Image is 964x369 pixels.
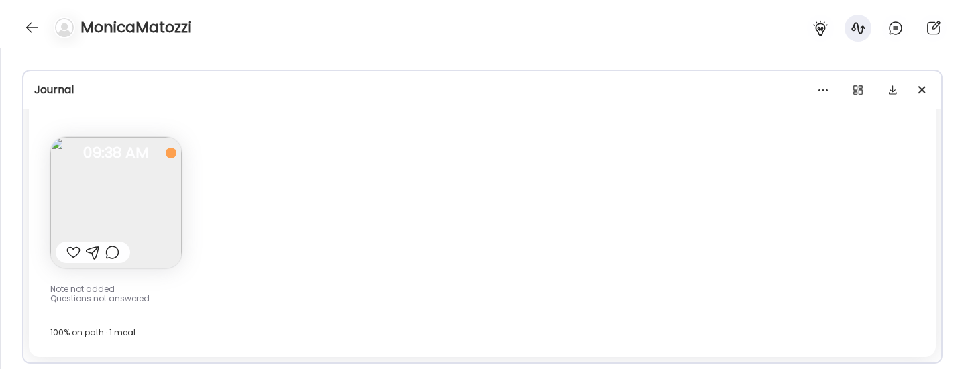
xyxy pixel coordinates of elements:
[55,18,74,37] img: bg-avatar-default.svg
[81,17,191,38] h4: MonicaMatozzi
[50,283,115,295] span: Note not added
[50,325,914,341] div: 100% on path · 1 meal
[34,82,930,98] div: Journal
[50,293,150,304] span: Questions not answered
[50,147,182,159] span: 09:38 AM
[50,137,182,268] img: images%2FXiGTTf3VS2YCudeOf535ssIKwrr1%2Fkthj5crH1kqTjHSsNyp2%2FZBF5PObESboGE4VedY6U_240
